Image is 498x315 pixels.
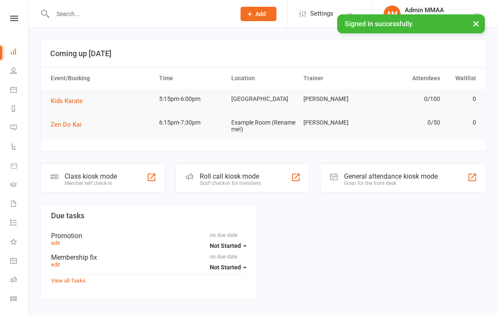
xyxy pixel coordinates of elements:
span: Signed in successfully. [345,20,414,28]
td: 5:15pm-6:00pm [155,89,227,109]
input: Search... [50,8,230,20]
td: Example Room (Rename me!) [227,113,300,139]
button: Add [241,7,276,21]
th: Trainer [300,68,372,89]
div: Promotion [51,232,246,240]
th: Time [155,68,227,89]
span: Zen Do Kai [51,121,81,128]
td: [GEOGRAPHIC_DATA] [227,89,300,109]
a: People [10,62,29,81]
div: Member self check-in [65,180,117,186]
button: Kids Karate [51,96,89,106]
h3: Due tasks [51,212,246,220]
a: edit [51,261,60,268]
a: General attendance kiosk mode [10,252,29,271]
div: Admin MMAA [405,6,462,14]
a: Calendar [10,81,29,100]
a: View all Tasks [51,277,86,284]
h3: Coming up [DATE] [50,49,476,58]
a: Product Sales [10,157,29,176]
div: Staff check-in for members [200,180,261,186]
span: Not Started [210,242,241,249]
td: 0 [444,89,480,109]
div: Class kiosk mode [65,172,117,180]
a: edit [51,240,60,246]
div: [GEOGRAPHIC_DATA] [405,14,462,22]
th: Event/Booking [47,68,155,89]
div: Great for the front desk [344,180,438,186]
button: × [468,14,484,33]
div: General attendance kiosk mode [344,172,438,180]
th: Location [227,68,300,89]
div: Membership fix [51,253,246,261]
td: 0/100 [372,89,444,109]
a: What's New [10,233,29,252]
button: Zen Do Kai [51,119,87,130]
td: 6:15pm-7:30pm [155,113,227,133]
th: Waitlist [444,68,480,89]
span: Add [255,11,266,17]
td: [PERSON_NAME] [300,89,372,109]
a: Reports [10,100,29,119]
a: Class kiosk mode [10,290,29,309]
button: Not Started [210,260,246,275]
td: 0/50 [372,113,444,133]
a: Dashboard [10,43,29,62]
td: 0 [444,113,480,133]
a: Roll call kiosk mode [10,271,29,290]
span: Kids Karate [51,97,83,105]
div: Roll call kiosk mode [200,172,261,180]
td: [PERSON_NAME] [300,113,372,133]
div: AM [384,5,401,22]
span: Settings [310,4,333,23]
span: Not Started [210,264,241,271]
button: Not Started [210,238,246,253]
th: Attendees [372,68,444,89]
